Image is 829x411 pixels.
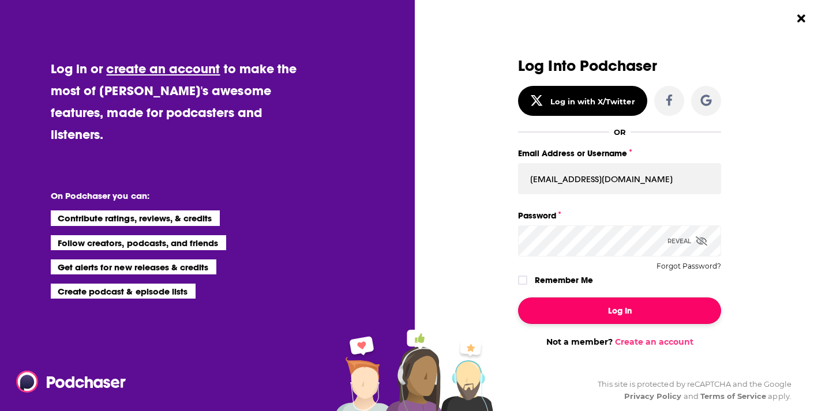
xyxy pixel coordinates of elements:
[615,337,693,347] a: Create an account
[51,210,220,225] li: Contribute ratings, reviews, & credits
[51,284,196,299] li: Create podcast & episode lists
[51,259,216,274] li: Get alerts for new releases & credits
[106,61,220,77] a: create an account
[550,97,635,106] div: Log in with X/Twitter
[614,127,626,137] div: OR
[518,337,721,347] div: Not a member?
[518,208,721,223] label: Password
[700,391,767,401] a: Terms of Service
[588,378,792,402] div: This site is protected by reCAPTCHA and the Google and apply.
[518,86,647,116] button: Log in with X/Twitter
[16,371,118,393] a: Podchaser - Follow, Share and Rate Podcasts
[667,225,707,257] div: Reveal
[518,163,721,194] input: Email Address or Username
[657,262,721,270] button: Forgot Password?
[624,391,682,401] a: Privacy Policy
[518,58,721,74] h3: Log Into Podchaser
[790,7,812,29] button: Close Button
[51,235,227,250] li: Follow creators, podcasts, and friends
[16,371,127,393] img: Podchaser - Follow, Share and Rate Podcasts
[518,297,721,324] button: Log In
[518,146,721,161] label: Email Address or Username
[535,273,593,288] label: Remember Me
[51,190,282,201] li: On Podchaser you can:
